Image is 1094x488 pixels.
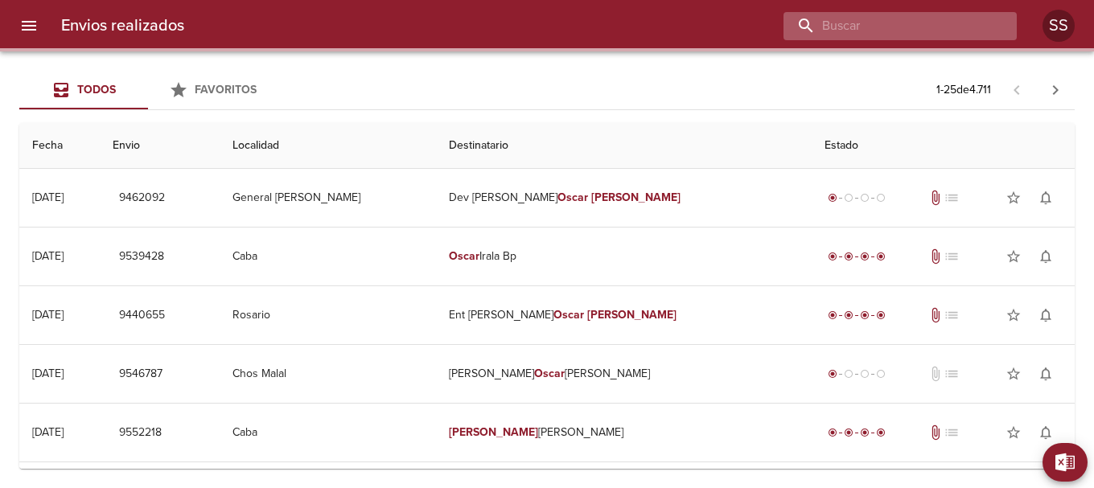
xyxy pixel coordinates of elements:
span: star_border [1006,248,1022,265]
span: No tiene pedido asociado [944,307,960,323]
h6: Envios realizados [61,13,184,39]
button: 9552218 [113,418,168,448]
span: radio_button_checked [828,252,837,261]
th: Envio [100,123,220,169]
button: Agregar a favoritos [997,358,1030,390]
div: Entregado [825,424,889,441]
span: radio_button_checked [876,310,886,320]
div: [DATE] [32,249,64,263]
span: radio_button_checked [860,428,870,437]
span: radio_button_unchecked [844,369,853,379]
th: Destinatario [436,123,812,169]
button: Activar notificaciones [1030,299,1062,331]
div: Entregado [825,307,889,323]
span: radio_button_checked [828,428,837,437]
em: [PERSON_NAME] [591,191,681,204]
div: Abrir información de usuario [1043,10,1075,42]
span: radio_button_checked [844,310,853,320]
span: notifications_none [1038,190,1054,206]
span: Pagina siguiente [1036,71,1075,109]
em: Oscar [534,367,565,380]
td: Irala Bp [436,228,812,285]
input: buscar [783,12,989,40]
em: [PERSON_NAME] [449,425,538,439]
span: star_border [1006,190,1022,206]
th: Fecha [19,123,100,169]
th: Localidad [220,123,436,169]
button: 9546787 [113,359,169,389]
span: 9539428 [119,247,164,267]
button: Agregar a favoritos [997,299,1030,331]
span: Favoritos [195,83,257,96]
span: Todos [77,83,116,96]
button: 9539428 [113,242,171,272]
span: Pagina anterior [997,81,1036,97]
td: [PERSON_NAME] [436,404,812,461]
span: radio_button_unchecked [860,193,870,203]
div: Generado [825,366,889,382]
span: 9440655 [119,306,165,326]
div: [DATE] [32,425,64,439]
button: Activar notificaciones [1030,358,1062,390]
button: Agregar a favoritos [997,416,1030,449]
span: No tiene pedido asociado [944,248,960,265]
span: star_border [1006,366,1022,382]
em: Oscar [449,249,479,263]
em: Oscar [553,308,584,322]
span: 9462092 [119,188,165,208]
span: notifications_none [1038,424,1054,441]
span: Tiene documentos adjuntos [927,190,944,206]
div: [DATE] [32,367,64,380]
button: 9462092 [113,183,171,213]
p: 1 - 25 de 4.711 [936,82,991,98]
td: Ent [PERSON_NAME] [436,286,812,344]
em: [PERSON_NAME] [587,308,677,322]
button: Activar notificaciones [1030,416,1062,449]
span: Tiene documentos adjuntos [927,424,944,441]
span: radio_button_checked [876,428,886,437]
button: Activar notificaciones [1030,240,1062,273]
span: radio_button_checked [860,310,870,320]
td: Caba [220,228,436,285]
span: radio_button_unchecked [876,193,886,203]
div: [DATE] [32,191,64,204]
td: Chos Malal [220,345,436,403]
span: No tiene pedido asociado [944,366,960,382]
span: radio_button_checked [860,252,870,261]
span: No tiene pedido asociado [944,424,960,441]
span: star_border [1006,307,1022,323]
span: 9546787 [119,364,162,384]
div: SS [1043,10,1075,42]
span: notifications_none [1038,248,1054,265]
button: Agregar a favoritos [997,182,1030,214]
td: Dev [PERSON_NAME] [436,169,812,227]
span: star_border [1006,424,1022,441]
div: [DATE] [32,308,64,322]
span: Tiene documentos adjuntos [927,307,944,323]
span: radio_button_unchecked [876,369,886,379]
span: radio_button_checked [828,193,837,203]
td: Caba [220,404,436,461]
span: 9552218 [119,423,162,443]
span: Tiene documentos adjuntos [927,248,944,265]
span: No tiene pedido asociado [944,190,960,206]
span: radio_button_checked [844,252,853,261]
button: 9440655 [113,301,171,330]
span: radio_button_checked [844,428,853,437]
span: radio_button_unchecked [860,369,870,379]
span: radio_button_checked [876,252,886,261]
div: Generado [825,190,889,206]
button: Activar notificaciones [1030,182,1062,214]
div: Entregado [825,248,889,265]
em: Oscar [557,191,588,204]
span: radio_button_unchecked [844,193,853,203]
th: Estado [812,123,1075,169]
span: notifications_none [1038,366,1054,382]
span: No tiene documentos adjuntos [927,366,944,382]
button: menu [10,6,48,45]
td: General [PERSON_NAME] [220,169,436,227]
span: radio_button_checked [828,369,837,379]
td: [PERSON_NAME] [PERSON_NAME] [436,345,812,403]
button: Exportar Excel [1043,443,1088,482]
td: Rosario [220,286,436,344]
